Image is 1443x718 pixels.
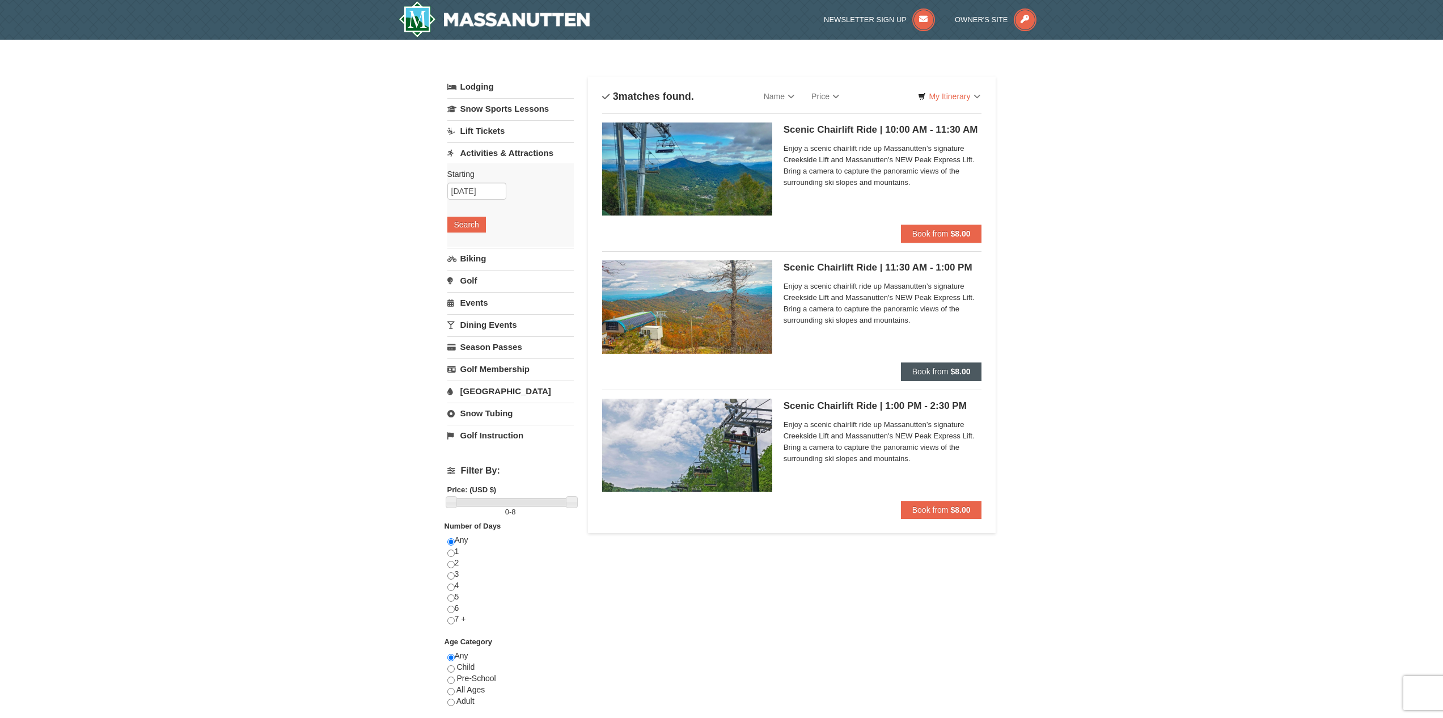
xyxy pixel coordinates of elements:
[445,637,493,646] strong: Age Category
[602,399,772,492] img: 24896431-9-664d1467.jpg
[447,485,497,494] strong: Price: (USD $)
[955,15,1008,24] span: Owner's Site
[447,292,574,313] a: Events
[456,674,496,683] span: Pre-School
[505,508,509,516] span: 0
[447,77,574,97] a: Lodging
[803,85,848,108] a: Price
[784,262,982,273] h5: Scenic Chairlift Ride | 11:30 AM - 1:00 PM
[755,85,803,108] a: Name
[447,535,574,636] div: Any 1 2 3 4 5 6 7 +
[784,124,982,136] h5: Scenic Chairlift Ride | 10:00 AM - 11:30 AM
[901,362,982,381] button: Book from $8.00
[447,98,574,119] a: Snow Sports Lessons
[950,367,970,376] strong: $8.00
[447,425,574,446] a: Golf Instruction
[824,15,907,24] span: Newsletter Sign Up
[399,1,590,37] a: Massanutten Resort
[784,419,982,464] span: Enjoy a scenic chairlift ride up Massanutten’s signature Creekside Lift and Massanutten's NEW Pea...
[602,260,772,353] img: 24896431-13-a88f1aaf.jpg
[447,336,574,357] a: Season Passes
[445,522,501,530] strong: Number of Days
[824,15,935,24] a: Newsletter Sign Up
[447,381,574,402] a: [GEOGRAPHIC_DATA]
[447,120,574,141] a: Lift Tickets
[447,248,574,269] a: Biking
[447,466,574,476] h4: Filter By:
[950,229,970,238] strong: $8.00
[613,91,619,102] span: 3
[511,508,515,516] span: 8
[912,229,949,238] span: Book from
[784,400,982,412] h5: Scenic Chairlift Ride | 1:00 PM - 2:30 PM
[447,217,486,233] button: Search
[912,505,949,514] span: Book from
[447,168,565,180] label: Starting
[447,358,574,379] a: Golf Membership
[447,403,574,424] a: Snow Tubing
[447,651,574,718] div: Any
[911,88,987,105] a: My Itinerary
[901,225,982,243] button: Book from $8.00
[950,505,970,514] strong: $8.00
[602,123,772,216] img: 24896431-1-a2e2611b.jpg
[399,1,590,37] img: Massanutten Resort Logo
[447,142,574,163] a: Activities & Attractions
[901,501,982,519] button: Book from $8.00
[602,91,694,102] h4: matches found.
[912,367,949,376] span: Book from
[447,314,574,335] a: Dining Events
[447,270,574,291] a: Golf
[456,696,475,706] span: Adult
[456,662,475,671] span: Child
[784,143,982,188] span: Enjoy a scenic chairlift ride up Massanutten’s signature Creekside Lift and Massanutten's NEW Pea...
[447,506,574,518] label: -
[784,281,982,326] span: Enjoy a scenic chairlift ride up Massanutten’s signature Creekside Lift and Massanutten's NEW Pea...
[955,15,1036,24] a: Owner's Site
[456,685,485,694] span: All Ages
